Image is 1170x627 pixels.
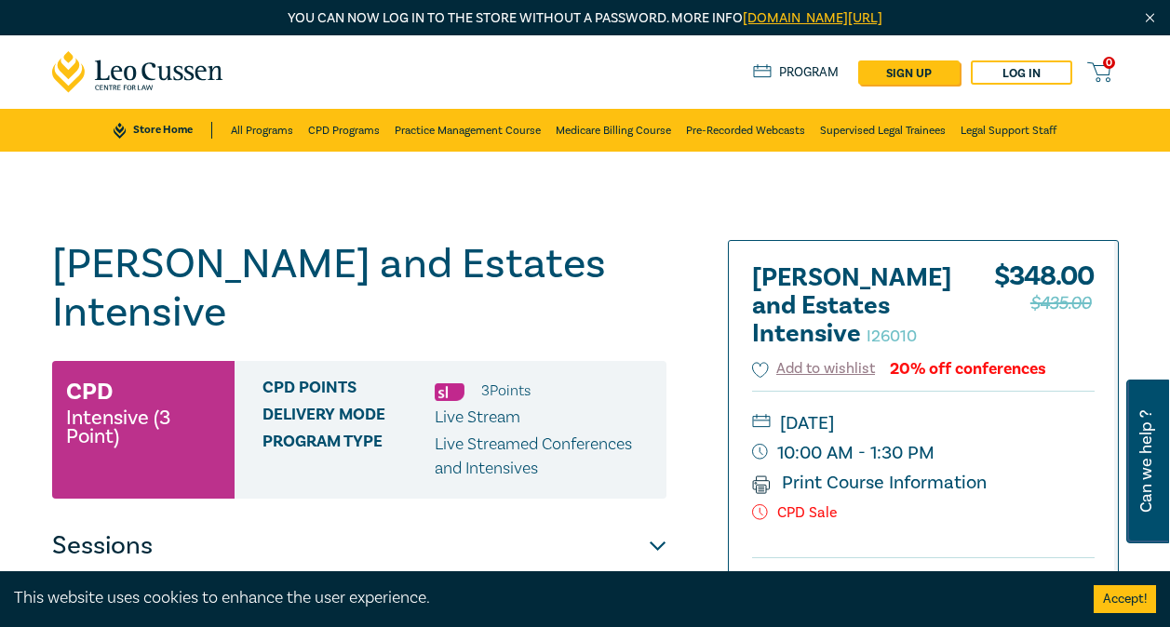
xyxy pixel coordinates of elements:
[52,240,666,337] h1: [PERSON_NAME] and Estates Intensive
[752,504,1095,522] p: CPD Sale
[820,109,946,152] a: Supervised Legal Trainees
[481,379,531,403] li: 3 Point s
[435,433,652,481] p: Live Streamed Conferences and Intensives
[308,109,380,152] a: CPD Programs
[262,433,435,481] span: Program type
[1103,57,1115,69] span: 0
[752,471,988,495] a: Print Course Information
[867,326,917,347] small: I26010
[1094,585,1156,613] button: Accept cookies
[52,518,666,574] button: Sessions
[114,122,211,139] a: Store Home
[262,406,435,430] span: Delivery Mode
[752,438,1095,468] small: 10:00 AM - 1:30 PM
[66,408,221,446] small: Intensive (3 Point)
[752,408,1095,438] small: [DATE]
[52,8,1119,29] p: You can now log in to the store without a password. More info
[395,109,541,152] a: Practice Management Course
[890,360,1046,378] div: 20% off conferences
[961,109,1056,152] a: Legal Support Staff
[1137,391,1155,532] span: Can we help ?
[435,383,464,401] img: Substantive Law
[858,60,960,85] a: sign up
[994,264,1095,357] div: $ 348.00
[686,109,805,152] a: Pre-Recorded Webcasts
[556,109,671,152] a: Medicare Billing Course
[1142,10,1158,26] img: Close
[66,375,113,408] h3: CPD
[262,379,435,403] span: CPD Points
[1030,288,1092,318] span: $435.00
[14,586,1066,610] div: This website uses cookies to enhance the user experience.
[435,407,520,428] span: Live Stream
[971,60,1072,85] a: Log in
[743,9,882,27] a: [DOMAIN_NAME][URL]
[752,264,957,348] h2: [PERSON_NAME] and Estates Intensive
[231,109,293,152] a: All Programs
[753,64,840,81] a: Program
[752,358,876,380] button: Add to wishlist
